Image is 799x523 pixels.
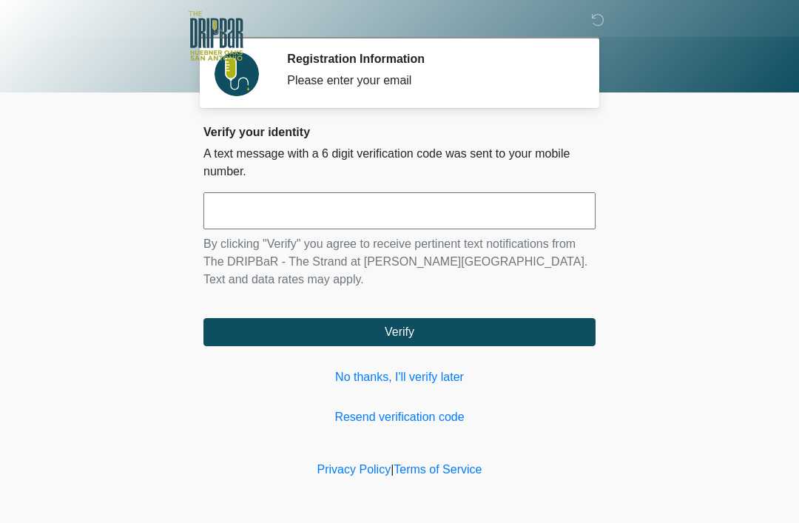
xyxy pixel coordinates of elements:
h2: Verify your identity [203,125,596,139]
p: By clicking "Verify" you agree to receive pertinent text notifications from The DRIPBaR - The Str... [203,235,596,289]
button: Verify [203,318,596,346]
a: No thanks, I'll verify later [203,368,596,386]
a: Resend verification code [203,408,596,426]
img: Agent Avatar [215,52,259,96]
div: Please enter your email [287,72,573,90]
a: | [391,463,394,476]
img: The DRIPBaR - The Strand at Huebner Oaks Logo [189,11,243,61]
a: Terms of Service [394,463,482,476]
p: A text message with a 6 digit verification code was sent to your mobile number. [203,145,596,180]
a: Privacy Policy [317,463,391,476]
